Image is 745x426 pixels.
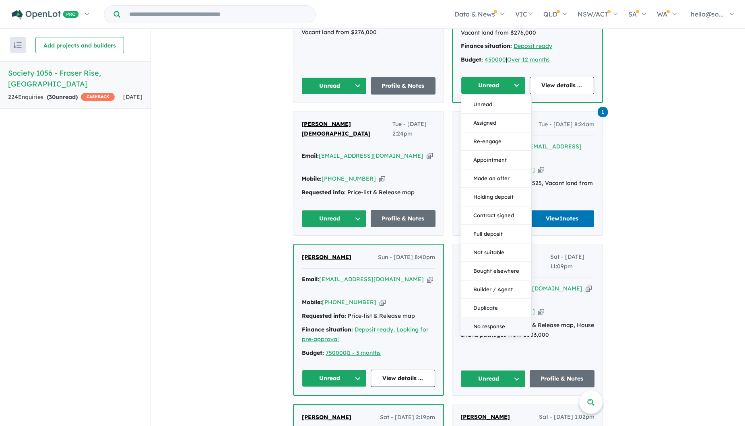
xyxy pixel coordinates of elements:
button: Copy [538,307,544,316]
span: 30 [49,93,56,101]
span: [DATE] [123,93,142,101]
a: [PERSON_NAME][DEMOGRAPHIC_DATA] [301,119,392,139]
button: Copy [380,298,386,307]
img: Openlot PRO Logo White [12,10,79,20]
a: [PHONE_NUMBER] [322,298,376,306]
button: Unread [461,95,531,114]
a: Profile & Notes [371,77,436,95]
span: Sat - [DATE] 2:19pm [380,413,435,422]
strong: Requested info: [301,189,346,196]
span: Sat - [DATE] 11:09pm [550,252,594,272]
a: Profile & Notes [371,210,436,227]
strong: Finance situation: [461,42,512,49]
button: Unread [461,77,526,94]
button: Unread [301,77,367,95]
a: Over 12 months [507,56,550,63]
span: CASHBACK [81,93,115,101]
button: Copy [538,166,544,174]
a: Profile & Notes [530,370,595,387]
strong: Email: [460,143,478,150]
a: Deposit ready [514,42,552,49]
strong: Email: [301,152,319,159]
span: [PERSON_NAME] [302,253,351,261]
button: Unread [302,370,367,387]
a: [PERSON_NAME][DEMOGRAPHIC_DATA] [460,252,550,272]
button: Assigned [461,114,531,132]
button: Holding deposit [461,188,531,206]
a: 750000 [326,349,347,356]
span: [PERSON_NAME] [460,413,510,420]
strong: Email: [460,285,478,292]
button: Contract signed [461,206,531,225]
a: 1 - 3 months [348,349,381,356]
span: [PERSON_NAME][DEMOGRAPHIC_DATA] [301,120,371,137]
button: Copy [379,175,385,183]
button: Builder / Agent [461,280,531,299]
input: Try estate name, suburb, builder or developer [122,6,314,23]
div: Price-list & Release map, House & land packages from $503,000 [460,321,594,340]
a: Deposit ready, Looking for pre-approval [302,326,429,343]
button: Bought elsewhere [461,262,531,280]
strong: ( unread) [47,93,78,101]
a: View1notes [530,210,595,227]
a: [PERSON_NAME] [460,412,510,422]
strong: Email: [302,276,319,283]
button: Duplicate [461,299,531,317]
button: Unread [301,210,367,227]
button: Copy [427,275,433,284]
div: | [302,348,435,358]
button: Re-engage [461,132,531,151]
button: Unread [460,210,526,227]
button: Not suitable [461,243,531,262]
button: Copy [586,284,592,293]
img: sort.svg [14,42,22,48]
strong: Budget: [302,349,324,356]
a: View details ... [371,370,435,387]
a: [EMAIL_ADDRESS][DOMAIN_NAME] [319,276,424,283]
strong: Mobile: [460,166,481,173]
div: Price-list & Release map [301,188,435,198]
button: Made an offer [461,169,531,188]
button: Unread [460,370,526,387]
strong: Mobile: [460,308,481,315]
h5: Society 1056 - Fraser Rise , [GEOGRAPHIC_DATA] [8,68,142,89]
strong: Requested info: [460,179,505,187]
strong: Mobile: [302,298,322,306]
strong: Requested info: [460,321,505,329]
span: [PERSON_NAME] [302,414,351,421]
button: Full deposit [461,225,531,243]
span: Sun - [DATE] 8:40pm [378,253,435,262]
div: Land Lot 525, Vacant land from $535,000 [460,179,594,198]
button: Add projects and builders [35,37,124,53]
div: Unread [461,95,532,336]
span: Tue - [DATE] 8:24am [539,120,594,130]
button: Appointment [461,151,531,169]
a: [PERSON_NAME][EMAIL_ADDRESS][DOMAIN_NAME] [460,143,582,160]
strong: Budget: [461,56,483,63]
a: View details ... [530,77,594,94]
span: hello@so... [691,10,724,18]
span: 1 [598,107,608,117]
strong: Mobile: [301,175,322,182]
a: [PERSON_NAME] [302,413,351,422]
a: 1 [598,106,608,117]
a: 450000 [485,56,506,63]
span: Tue - [DATE] 2:24pm [392,119,435,139]
strong: Finance situation: [302,326,353,333]
a: [PHONE_NUMBER] [322,175,376,182]
button: No response [461,317,531,335]
span: [PERSON_NAME] [460,121,510,128]
a: [PERSON_NAME] [302,253,351,262]
span: [PERSON_NAME][DEMOGRAPHIC_DATA] [460,253,530,270]
strong: Requested info: [302,312,346,319]
div: | [461,55,594,65]
div: Price-list & Release map [302,311,435,321]
a: [PERSON_NAME] [460,120,510,130]
div: 224 Enquir ies [8,93,115,102]
a: [EMAIL_ADDRESS][DOMAIN_NAME] [319,152,423,159]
